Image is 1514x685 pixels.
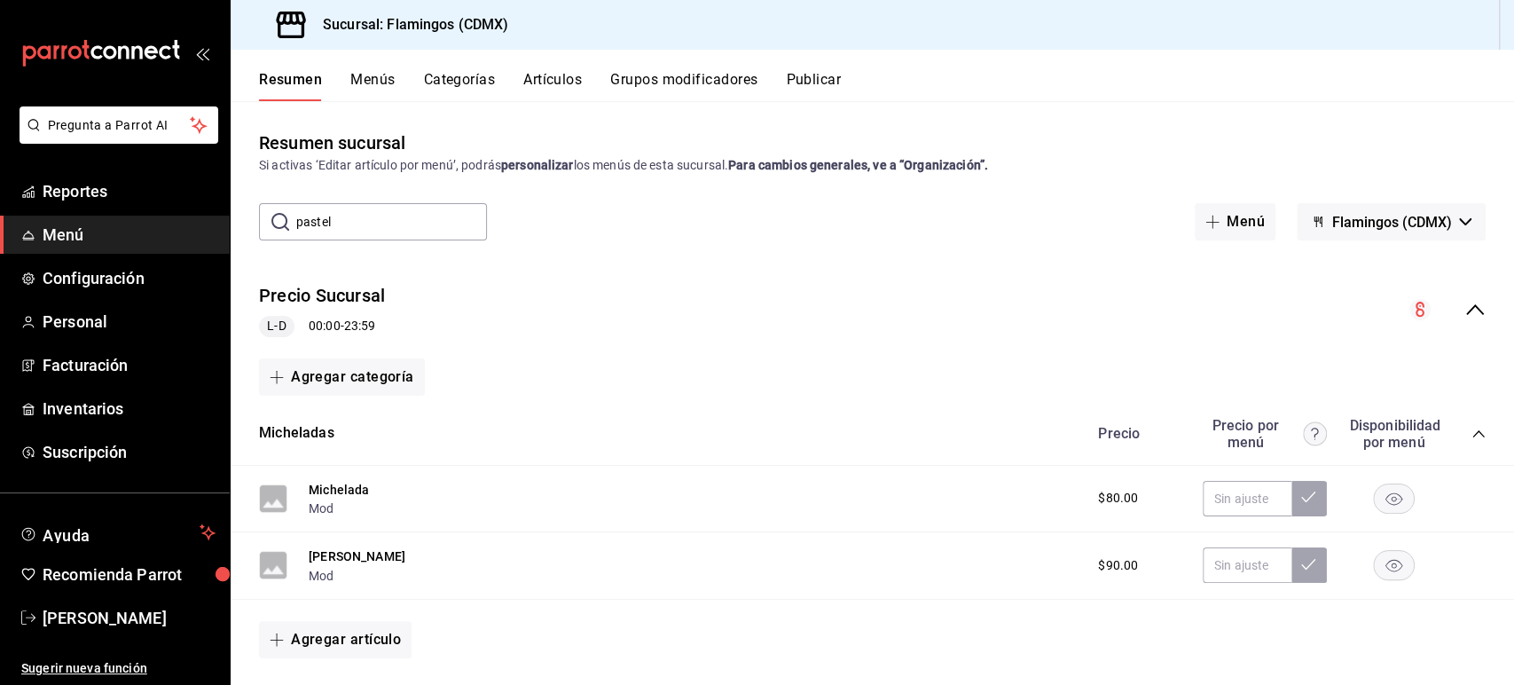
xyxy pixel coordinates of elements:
[309,481,369,499] button: Michelada
[259,316,385,337] div: 00:00 - 23:59
[43,310,216,334] span: Personal
[1203,417,1327,451] div: Precio por menú
[259,621,412,658] button: Agregar artículo
[21,659,216,678] span: Sugerir nueva función
[259,358,425,396] button: Agregar categoría
[48,116,191,135] span: Pregunta a Parrot AI
[259,423,334,444] button: Micheladas
[501,158,574,172] strong: personalizar
[43,440,216,464] span: Suscripción
[1203,481,1291,516] input: Sin ajuste
[296,204,487,240] input: Buscar menú
[43,353,216,377] span: Facturación
[1203,547,1291,583] input: Sin ajuste
[43,266,216,290] span: Configuración
[309,500,333,517] button: Mod
[43,522,192,543] span: Ayuda
[259,71,1514,101] div: navigation tabs
[12,129,218,147] a: Pregunta a Parrot AI
[786,71,841,101] button: Publicar
[424,71,496,101] button: Categorías
[259,71,322,101] button: Resumen
[309,14,508,35] h3: Sucursal: Flamingos (CDMX)
[610,71,757,101] button: Grupos modificadores
[1471,427,1486,441] button: collapse-category-row
[1332,214,1452,231] span: Flamingos (CDMX)
[1098,556,1138,575] span: $90.00
[43,563,216,587] span: Recomienda Parrot
[1297,203,1486,240] button: Flamingos (CDMX)
[195,46,209,60] button: open_drawer_menu
[43,179,216,203] span: Reportes
[43,223,216,247] span: Menú
[259,283,385,309] button: Precio Sucursal
[43,606,216,630] span: [PERSON_NAME]
[260,317,293,335] span: L-D
[1349,417,1438,451] div: Disponibilidad por menú
[231,269,1514,351] div: collapse-menu-row
[728,158,988,172] strong: Para cambios generales, ve a “Organización”.
[1098,489,1138,508] span: $80.00
[350,71,395,101] button: Menús
[1080,425,1194,442] div: Precio
[523,71,582,101] button: Artículos
[1195,203,1275,240] button: Menú
[20,106,218,144] button: Pregunta a Parrot AI
[309,547,405,565] button: [PERSON_NAME]
[259,156,1486,175] div: Si activas ‘Editar artículo por menú’, podrás los menús de esta sucursal.
[43,397,216,421] span: Inventarios
[259,130,405,156] div: Resumen sucursal
[309,567,333,585] button: Mod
